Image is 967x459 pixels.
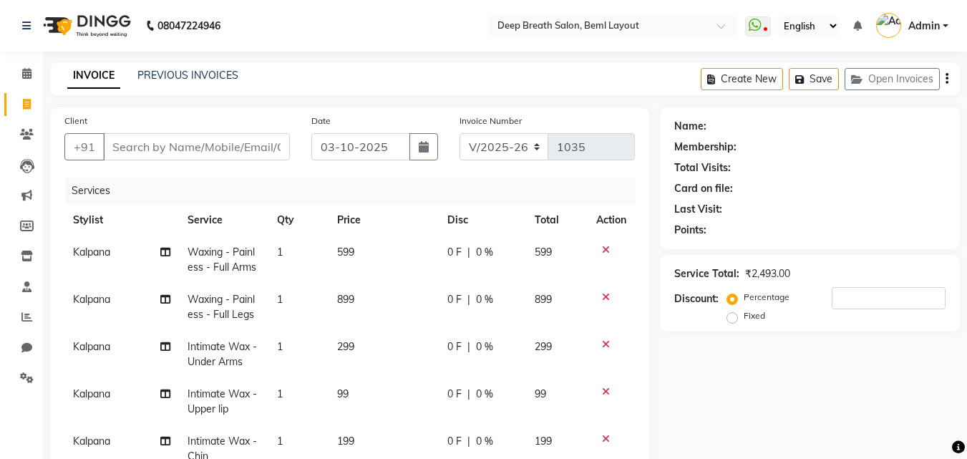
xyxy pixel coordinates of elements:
[37,6,135,46] img: logo
[467,292,470,307] span: |
[526,204,588,236] th: Total
[337,293,354,306] span: 899
[64,115,87,127] label: Client
[188,387,257,415] span: Intimate Wax - Upper lip
[188,293,255,321] span: Waxing - Painless - Full Legs
[701,68,783,90] button: Create New
[744,309,765,322] label: Fixed
[908,19,940,34] span: Admin
[674,266,739,281] div: Service Total:
[460,115,522,127] label: Invoice Number
[467,387,470,402] span: |
[64,133,105,160] button: +91
[467,339,470,354] span: |
[674,140,737,155] div: Membership:
[535,246,552,259] span: 599
[467,245,470,260] span: |
[337,435,354,448] span: 199
[588,204,635,236] th: Action
[674,223,706,238] div: Points:
[277,387,283,400] span: 1
[535,387,546,400] span: 99
[674,291,719,306] div: Discount:
[157,6,220,46] b: 08047224946
[447,339,462,354] span: 0 F
[66,178,646,204] div: Services
[73,435,110,448] span: Kalpana
[188,340,257,368] span: Intimate Wax - Under Arms
[188,246,256,274] span: Waxing - Painless - Full Arms
[674,119,706,134] div: Name:
[277,435,283,448] span: 1
[876,13,901,38] img: Admin
[73,340,110,353] span: Kalpana
[745,266,790,281] div: ₹2,493.00
[447,292,462,307] span: 0 F
[476,434,493,449] span: 0 %
[845,68,940,90] button: Open Invoices
[277,340,283,353] span: 1
[137,69,238,82] a: PREVIOUS INVOICES
[674,181,733,196] div: Card on file:
[103,133,290,160] input: Search by Name/Mobile/Email/Code
[329,204,439,236] th: Price
[535,293,552,306] span: 899
[476,387,493,402] span: 0 %
[674,202,722,217] div: Last Visit:
[476,339,493,354] span: 0 %
[467,434,470,449] span: |
[476,292,493,307] span: 0 %
[337,340,354,353] span: 299
[73,293,110,306] span: Kalpana
[67,63,120,89] a: INVOICE
[439,204,526,236] th: Disc
[73,246,110,259] span: Kalpana
[179,204,268,236] th: Service
[674,160,731,175] div: Total Visits:
[447,434,462,449] span: 0 F
[337,246,354,259] span: 599
[744,291,789,304] label: Percentage
[535,435,552,448] span: 199
[337,387,349,400] span: 99
[64,204,179,236] th: Stylist
[447,387,462,402] span: 0 F
[277,293,283,306] span: 1
[268,204,328,236] th: Qty
[535,340,552,353] span: 299
[447,245,462,260] span: 0 F
[73,387,110,400] span: Kalpana
[789,68,839,90] button: Save
[476,245,493,260] span: 0 %
[311,115,331,127] label: Date
[277,246,283,259] span: 1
